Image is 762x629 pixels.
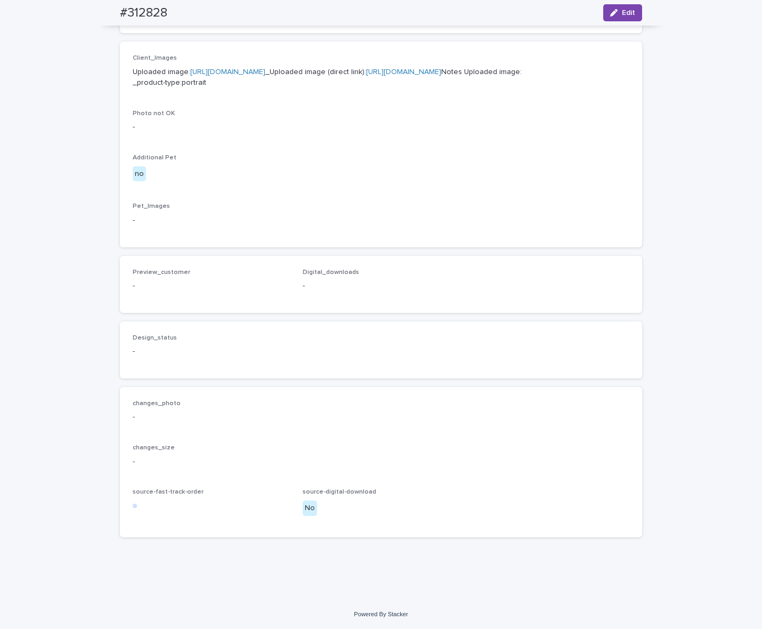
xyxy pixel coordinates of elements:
[133,155,176,161] span: Additional Pet
[366,68,441,76] a: [URL][DOMAIN_NAME]
[133,55,177,61] span: Client_Images
[622,9,635,17] span: Edit
[133,110,175,117] span: Photo not OK
[133,67,629,89] p: Uploaded image: _Uploaded image (direct link): Notes Uploaded image: _product-type:portrait
[133,166,146,182] div: no
[133,456,629,467] p: -
[133,122,629,133] p: -
[133,412,629,423] p: -
[133,269,190,276] span: Preview_customer
[133,445,175,451] span: changes_size
[133,215,629,226] p: -
[190,68,265,76] a: [URL][DOMAIN_NAME]
[603,4,642,21] button: Edit
[303,280,460,292] p: -
[133,335,177,341] span: Design_status
[133,400,181,407] span: changes_photo
[303,489,376,495] span: source-digital-download
[133,280,290,292] p: -
[354,611,408,617] a: Powered By Stacker
[303,501,317,516] div: No
[120,5,167,21] h2: #312828
[133,346,290,357] p: -
[303,269,359,276] span: Digital_downloads
[133,489,204,495] span: source-fast-track-order
[133,203,170,209] span: Pet_Images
